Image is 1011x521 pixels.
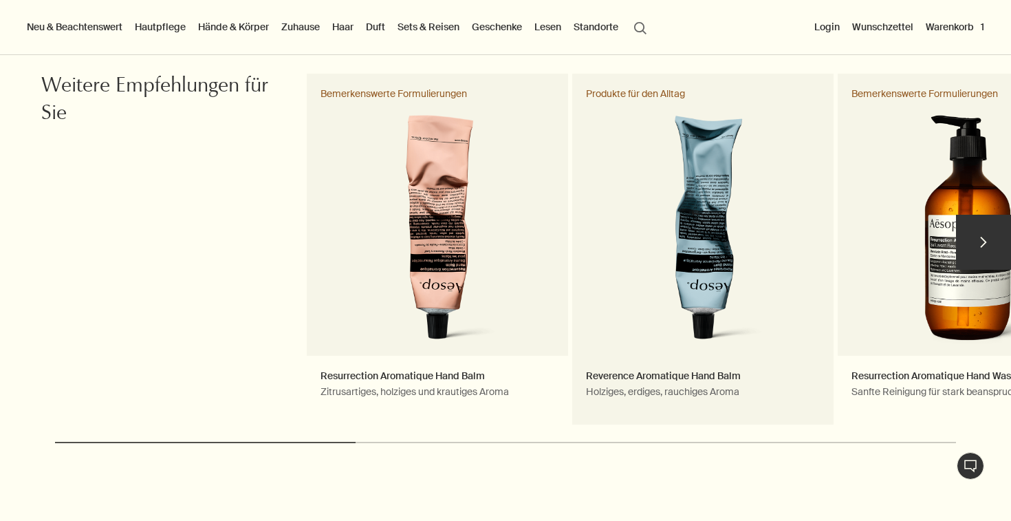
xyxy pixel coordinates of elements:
a: Haar [329,18,356,36]
button: Menüpunkt "Suche" öffnen [628,14,653,40]
a: Geschenke [469,18,525,36]
a: Resurrection Aromatique Hand BalmZitrusartiges, holziges und krautiges AromaResurrection Aromatiq... [307,74,568,425]
a: Hautpflege [132,18,188,36]
button: Neu & Beachtenswert [24,18,125,36]
a: Lesen [532,18,564,36]
a: Duft [363,18,388,36]
a: Hände & Körper [195,18,272,36]
button: Warenkorb1 [923,18,987,36]
button: next slide [956,215,1011,270]
a: Sets & Reisen [395,18,462,36]
button: Login [812,18,842,36]
button: Live-Support Chat [957,452,984,480]
h2: Weitere Empfehlungen für Sie [41,74,275,129]
a: Wunschzettel [849,18,916,36]
a: Reverence Aromatique Hand BalmHolziges, erdiges, rauchiges AromaReverence Aromatique Hand Balm in... [572,74,834,425]
button: Standorte [571,18,621,36]
a: Zuhause [279,18,323,36]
